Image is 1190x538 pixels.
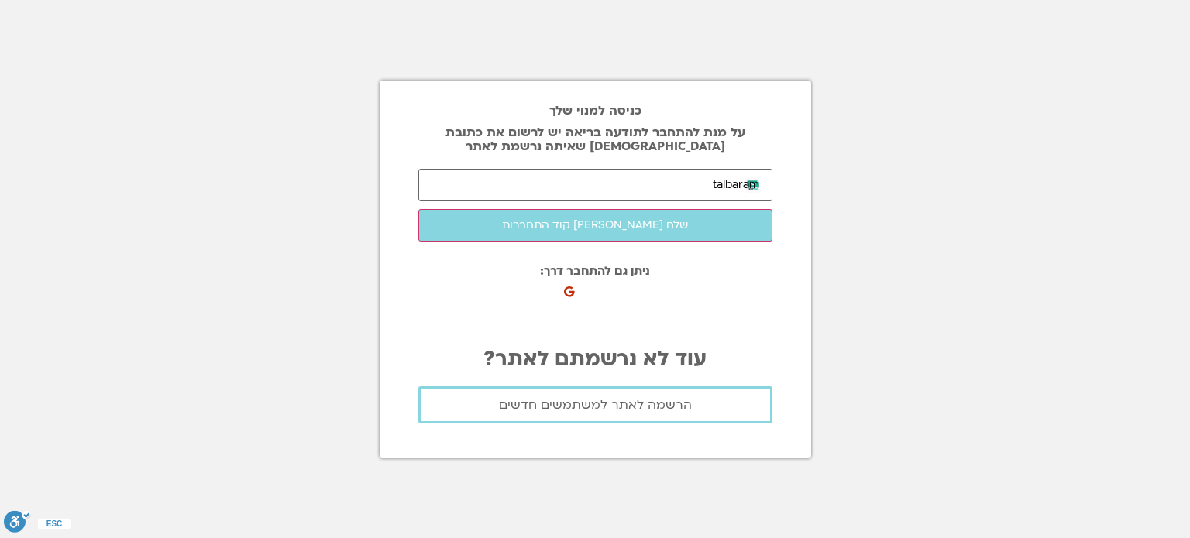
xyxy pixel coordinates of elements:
[567,269,737,303] iframe: כפתור לכניסה באמצעות חשבון Google
[418,104,772,118] h2: כניסה למנוי שלך
[418,125,772,153] p: על מנת להתחבר לתודעה בריאה יש לרשום את כתובת [DEMOGRAPHIC_DATA] שאיתה נרשמת לאתר
[499,398,692,412] span: הרשמה לאתר למשתמשים חדשים
[418,169,772,201] input: האימייל איתו נרשמת לאתר
[418,348,772,371] p: עוד לא נרשמתם לאתר?
[418,209,772,242] button: שלח [PERSON_NAME] קוד התחברות
[418,386,772,423] a: הרשמה לאתר למשתמשים חדשים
